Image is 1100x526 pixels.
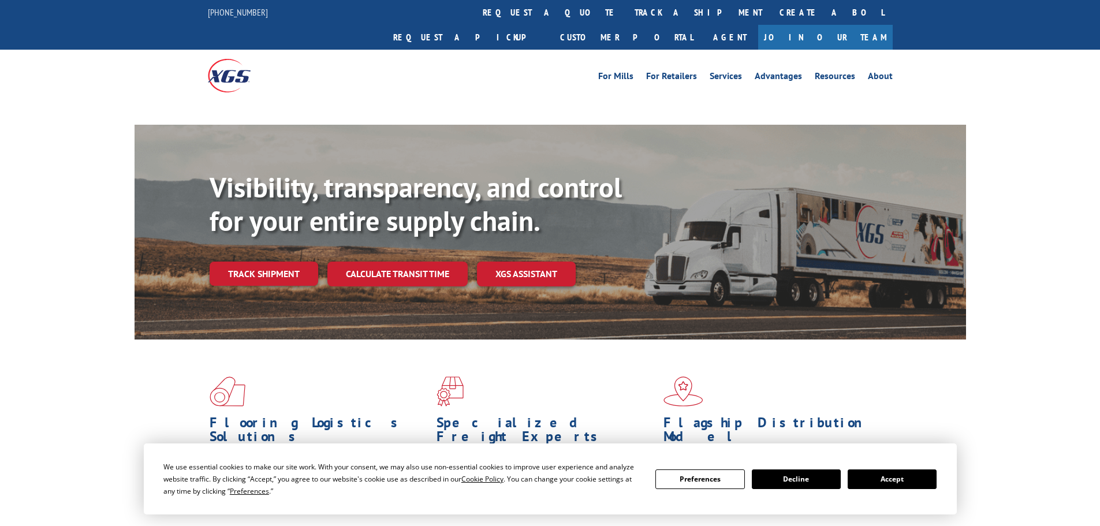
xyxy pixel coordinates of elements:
[144,443,957,514] div: Cookie Consent Prompt
[815,72,855,84] a: Resources
[210,169,622,238] b: Visibility, transparency, and control for your entire supply chain.
[598,72,633,84] a: For Mills
[230,486,269,496] span: Preferences
[437,376,464,406] img: xgs-icon-focused-on-flooring-red
[655,469,744,489] button: Preferences
[663,416,882,449] h1: Flagship Distribution Model
[385,25,551,50] a: Request a pickup
[477,262,576,286] a: XGS ASSISTANT
[646,72,697,84] a: For Retailers
[752,469,841,489] button: Decline
[210,416,428,449] h1: Flooring Logistics Solutions
[208,6,268,18] a: [PHONE_NUMBER]
[551,25,702,50] a: Customer Portal
[663,376,703,406] img: xgs-icon-flagship-distribution-model-red
[461,474,504,484] span: Cookie Policy
[210,262,318,286] a: Track shipment
[702,25,758,50] a: Agent
[437,416,655,449] h1: Specialized Freight Experts
[327,262,468,286] a: Calculate transit time
[848,469,937,489] button: Accept
[868,72,893,84] a: About
[210,376,245,406] img: xgs-icon-total-supply-chain-intelligence-red
[163,461,642,497] div: We use essential cookies to make our site work. With your consent, we may also use non-essential ...
[755,72,802,84] a: Advantages
[758,25,893,50] a: Join Our Team
[710,72,742,84] a: Services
